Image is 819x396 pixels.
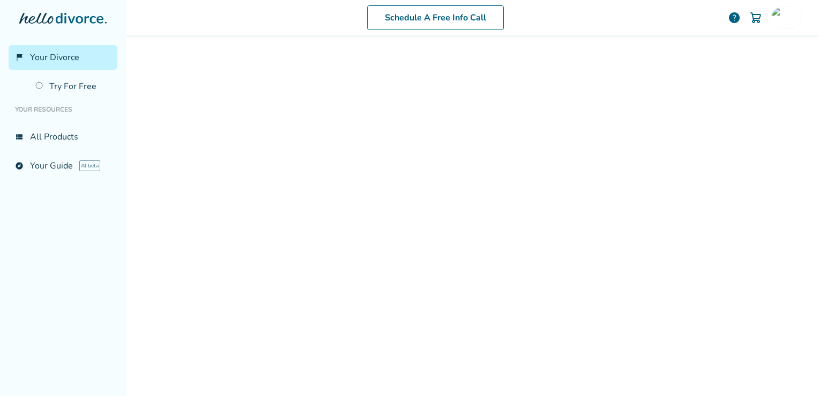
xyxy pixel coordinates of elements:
a: exploreYour GuideAI beta [9,153,117,178]
span: view_list [15,133,24,141]
span: flag_2 [15,53,24,62]
a: view_listAll Products [9,124,117,149]
img: twwinnkle@yahoo.com [771,7,793,28]
li: Your Resources [9,99,117,120]
a: Schedule A Free Info Call [367,5,504,30]
a: Try For Free [29,74,117,99]
a: help [728,11,741,24]
span: AI beta [79,160,100,171]
a: flag_2Your Divorce [9,45,117,70]
span: Your Divorce [30,52,79,63]
span: explore [15,162,24,170]
img: Cart [749,11,762,24]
